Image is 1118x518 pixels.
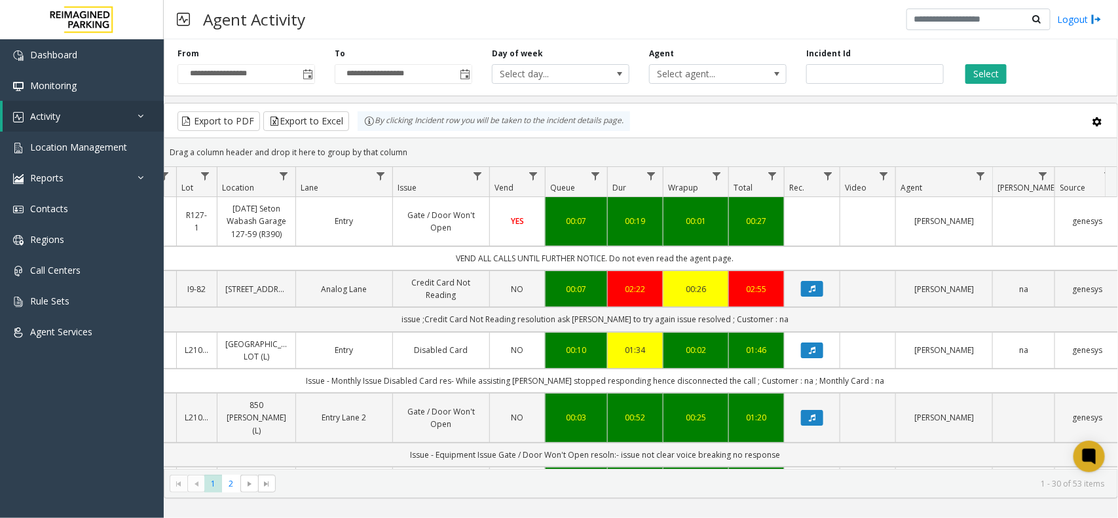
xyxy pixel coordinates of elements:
[244,479,255,489] span: Go to the next page
[13,204,24,215] img: 'icon'
[650,65,758,83] span: Select agent...
[275,167,293,185] a: Location Filter Menu
[616,411,655,424] div: 00:52
[177,3,190,35] img: pageIcon
[493,65,601,83] span: Select day...
[30,79,77,92] span: Monitoring
[904,344,984,356] a: [PERSON_NAME]
[901,182,922,193] span: Agent
[261,479,272,489] span: Go to the last page
[225,399,288,437] a: 850 [PERSON_NAME] (L)
[30,264,81,276] span: Call Centers
[13,50,24,61] img: 'icon'
[30,48,77,61] span: Dashboard
[358,111,630,131] div: By clicking Incident row you will be taken to the incident details page.
[498,344,537,356] a: NO
[587,167,605,185] a: Queue Filter Menu
[222,182,254,193] span: Location
[3,101,164,132] a: Activity
[185,344,209,356] a: L21086905
[649,48,674,60] label: Agent
[789,182,804,193] span: Rec.
[904,283,984,295] a: [PERSON_NAME]
[304,283,384,295] a: Analog Lane
[30,110,60,122] span: Activity
[764,167,781,185] a: Total Filter Menu
[30,295,69,307] span: Rule Sets
[30,172,64,184] span: Reports
[616,215,655,227] div: 00:19
[671,215,720,227] a: 00:01
[553,344,599,356] a: 00:10
[737,344,776,356] a: 01:46
[819,167,837,185] a: Rec. Filter Menu
[335,48,345,60] label: To
[671,344,720,356] div: 00:02
[875,167,893,185] a: Video Filter Menu
[30,233,64,246] span: Regions
[1001,344,1047,356] a: na
[225,283,288,295] a: [STREET_ADDRESS]
[258,475,276,493] span: Go to the last page
[13,327,24,338] img: 'icon'
[225,202,288,240] a: [DATE] Seton Wabash Garage 127-59 (R390)
[511,215,524,227] span: YES
[164,167,1117,469] div: Data table
[177,111,260,131] button: Export to PDF
[737,215,776,227] a: 00:27
[13,143,24,153] img: 'icon'
[300,65,314,83] span: Toggle popup
[616,283,655,295] a: 02:22
[1063,283,1112,295] a: genesys
[457,65,472,83] span: Toggle popup
[668,182,698,193] span: Wrapup
[643,167,660,185] a: Dur Filter Menu
[498,411,537,424] a: NO
[13,81,24,92] img: 'icon'
[304,411,384,424] a: Entry Lane 2
[398,182,417,193] span: Issue
[240,475,258,493] span: Go to the next page
[512,412,524,423] span: NO
[196,3,312,35] h3: Agent Activity
[512,284,524,295] span: NO
[304,215,384,227] a: Entry
[30,141,127,153] span: Location Management
[1001,283,1047,295] a: na
[1063,215,1112,227] a: genesys
[1100,167,1117,185] a: Source Filter Menu
[30,202,68,215] span: Contacts
[1063,344,1112,356] a: genesys
[553,283,599,295] div: 00:07
[156,167,174,185] a: H Filter Menu
[177,48,199,60] label: From
[196,167,214,185] a: Lot Filter Menu
[616,344,655,356] a: 01:34
[185,283,209,295] a: I9-82
[671,411,720,424] div: 00:25
[972,167,990,185] a: Agent Filter Menu
[185,411,209,424] a: L21091600
[498,283,537,295] a: NO
[13,174,24,184] img: 'icon'
[671,283,720,295] div: 00:26
[997,182,1057,193] span: [PERSON_NAME]
[185,209,209,234] a: R127-1
[30,325,92,338] span: Agent Services
[401,209,481,234] a: Gate / Door Won't Open
[737,411,776,424] a: 01:20
[284,478,1104,489] kendo-pager-info: 1 - 30 of 53 items
[13,266,24,276] img: 'icon'
[401,405,481,430] a: Gate / Door Won't Open
[737,283,776,295] a: 02:55
[301,182,318,193] span: Lane
[1091,12,1102,26] img: logout
[708,167,726,185] a: Wrapup Filter Menu
[512,344,524,356] span: NO
[469,167,487,185] a: Issue Filter Menu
